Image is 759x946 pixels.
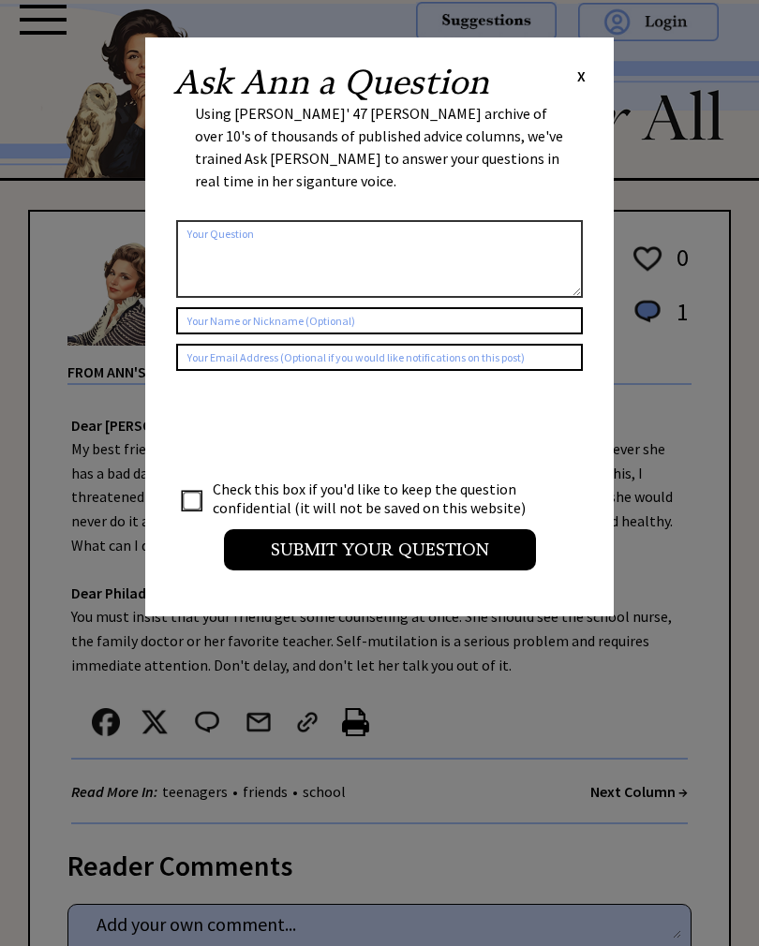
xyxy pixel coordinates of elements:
span: X [577,67,586,85]
td: Check this box if you'd like to keep the question confidential (it will not be saved on this webs... [212,479,543,518]
div: Using [PERSON_NAME]' 47 [PERSON_NAME] archive of over 10's of thousands of published advice colum... [195,102,564,211]
input: Your Name or Nickname (Optional) [176,307,583,334]
h2: Ask Ann a Question [173,66,489,99]
input: Submit your Question [224,529,536,570]
iframe: reCAPTCHA [176,390,461,463]
input: Your Email Address (Optional if you would like notifications on this post) [176,344,583,371]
